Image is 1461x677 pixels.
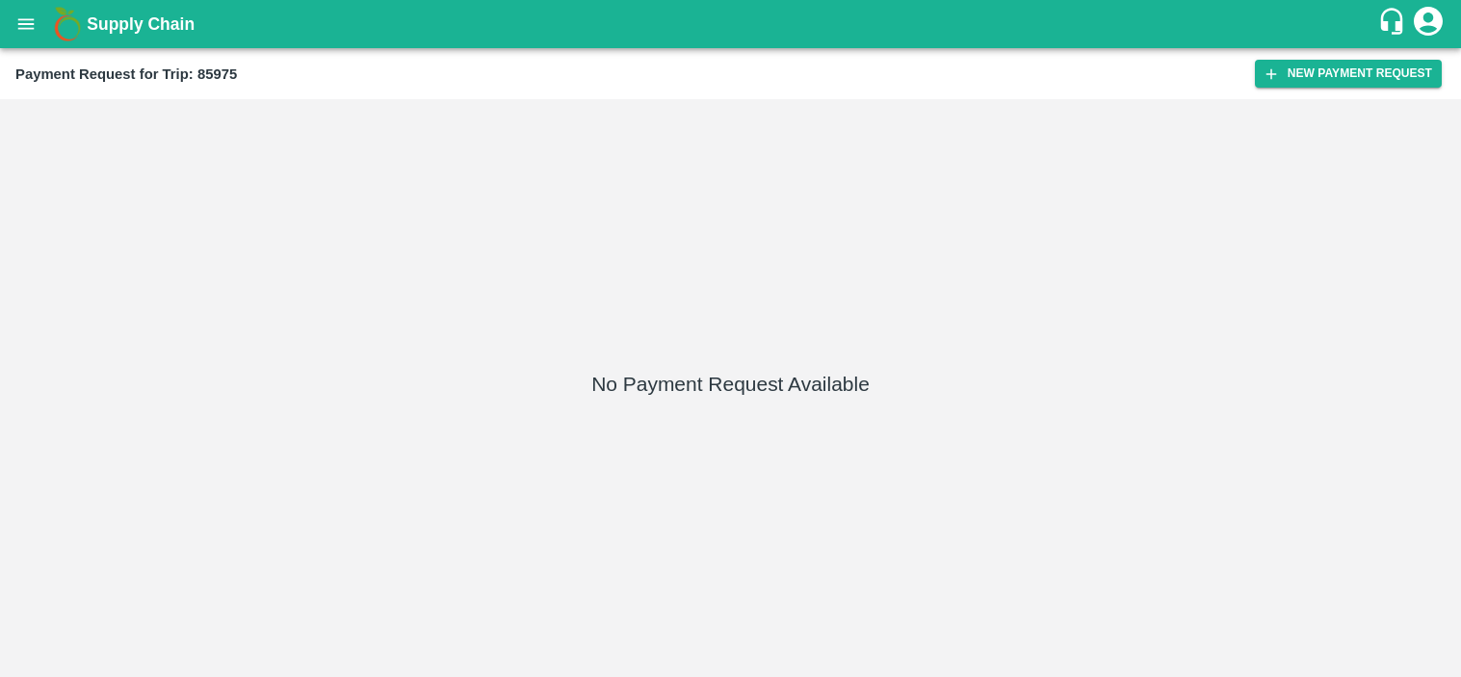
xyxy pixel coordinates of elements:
[4,2,48,46] button: open drawer
[87,14,195,34] b: Supply Chain
[15,66,237,82] b: Payment Request for Trip: 85975
[87,11,1377,38] a: Supply Chain
[1255,60,1442,88] button: New Payment Request
[591,371,870,398] h5: No Payment Request Available
[48,5,87,43] img: logo
[1377,7,1411,41] div: customer-support
[1411,4,1446,44] div: account of current user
